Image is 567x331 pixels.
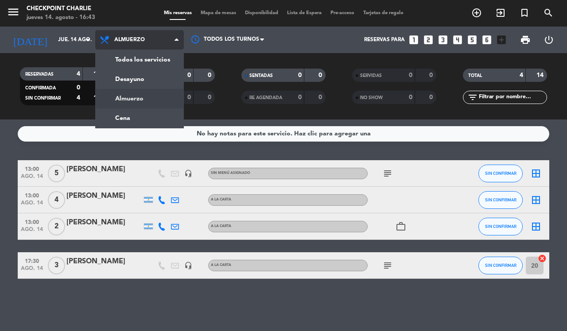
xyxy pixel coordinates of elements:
span: 5 [48,165,65,182]
span: Tarjetas de regalo [359,11,408,15]
button: menu [7,5,20,22]
i: menu [7,5,20,19]
strong: 14 [93,71,102,77]
span: 13:00 [21,216,43,227]
strong: 14 [536,72,545,78]
span: SIN CONFIRMAR [485,197,517,202]
i: headset_mic [184,262,192,269]
strong: 0 [208,94,213,100]
span: Pre-acceso [326,11,359,15]
strong: 4 [77,95,80,101]
i: filter_list [467,92,478,103]
span: Sin menú asignado [211,171,250,175]
strong: 0 [429,72,435,78]
i: [DATE] [7,30,54,50]
span: NO SHOW [360,96,383,100]
strong: 0 [429,94,435,100]
span: SIN CONFIRMAR [25,96,61,100]
span: Lista de Espera [283,11,326,15]
input: Filtrar por nombre... [478,92,547,102]
div: [PERSON_NAME] [66,217,142,228]
i: looks_6 [481,34,493,46]
span: 2 [48,218,65,235]
span: SIN CONFIRMAR [485,171,517,176]
a: Desayuno [96,69,183,89]
i: looks_4 [452,34,463,46]
i: headset_mic [184,169,192,177]
span: Disponibilidad [241,11,283,15]
div: Checkpoint Charlie [27,4,95,13]
span: SENTADAS [249,73,273,78]
i: subject [382,168,393,179]
i: arrow_drop_down [82,35,93,45]
span: A LA CARTA [211,263,231,267]
strong: 0 [208,72,213,78]
span: ago. 14 [21,227,43,237]
i: border_all [531,221,541,232]
i: border_all [531,195,541,205]
span: TOTAL [468,73,482,78]
strong: 4 [77,71,80,77]
span: Almuerzo [114,37,145,43]
strong: 0 [77,85,80,91]
span: 13:00 [21,190,43,200]
i: looks_one [408,34,419,46]
a: Todos los servicios [96,50,183,69]
div: [PERSON_NAME] [66,164,142,175]
span: ago. 14 [21,173,43,184]
i: border_all [531,168,541,179]
a: Almuerzo [96,89,183,108]
i: power_settings_new [544,35,554,45]
i: exit_to_app [495,8,506,18]
i: work_outline [396,221,406,232]
button: SIN CONFIRMAR [478,257,523,274]
a: Cena [96,108,183,128]
span: CONFIRMADA [25,86,56,90]
span: 4 [48,191,65,209]
strong: 0 [187,94,191,100]
div: jueves 14. agosto - 16:43 [27,13,95,22]
strong: 0 [318,94,324,100]
button: SIN CONFIRMAR [478,218,523,235]
span: Reservas para [364,37,405,43]
span: 13:00 [21,163,43,173]
div: [PERSON_NAME] [66,190,142,202]
strong: 0 [298,94,302,100]
i: subject [382,260,393,271]
strong: 0 [187,72,191,78]
span: Mis reservas [159,11,196,15]
div: No hay notas para este servicio. Haz clic para agregar una [197,129,371,139]
div: LOG OUT [537,27,560,53]
span: A LA CARTA [211,224,231,228]
strong: 4 [520,72,523,78]
i: looks_two [423,34,434,46]
span: Mapa de mesas [196,11,241,15]
span: RESERVADAS [25,72,54,77]
button: SIN CONFIRMAR [478,165,523,182]
span: 3 [48,257,65,274]
i: cancel [538,254,547,263]
i: add_circle_outline [471,8,482,18]
strong: 0 [409,94,412,100]
span: SIN CONFIRMAR [485,263,517,268]
strong: 0 [409,72,412,78]
span: ago. 14 [21,200,43,210]
strong: 0 [298,72,302,78]
i: looks_5 [466,34,478,46]
span: 17:30 [21,255,43,266]
span: A LA CARTA [211,198,231,201]
span: SERVIDAS [360,73,382,78]
i: add_box [496,34,507,46]
span: RE AGENDADA [249,96,282,100]
button: SIN CONFIRMAR [478,191,523,209]
strong: 14 [93,95,102,101]
div: [PERSON_NAME] [66,256,142,267]
i: looks_3 [437,34,449,46]
i: search [543,8,554,18]
span: print [520,35,531,45]
strong: 0 [318,72,324,78]
span: ago. 14 [21,266,43,276]
i: turned_in_not [519,8,530,18]
span: SIN CONFIRMAR [485,224,517,229]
